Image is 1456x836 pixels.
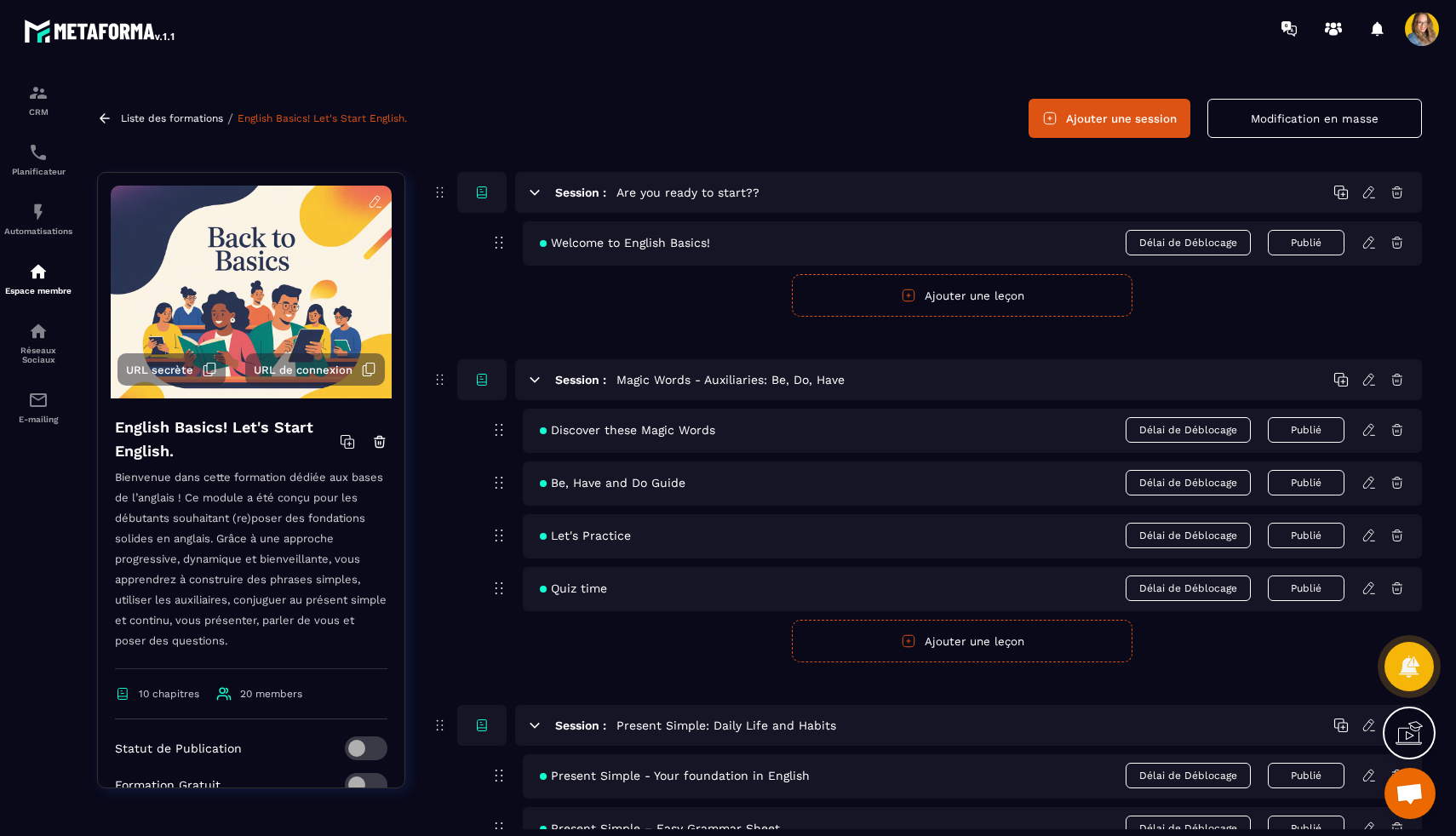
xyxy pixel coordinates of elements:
button: Ajouter une leçon [792,620,1132,662]
span: URL de connexion [254,364,353,376]
p: E-mailing [4,415,72,424]
a: formationformationCRM [4,70,72,129]
button: Modification en masse [1207,99,1422,138]
img: background [111,186,392,398]
p: Automatisations [4,226,72,236]
img: formation [28,83,49,103]
h4: English Basics! Let's Start English. [115,415,340,463]
h6: Session : [555,186,606,199]
h6: Session : [555,373,606,387]
p: Statut de Publication [115,742,242,755]
span: Welcome to English Basics! [540,236,710,249]
button: URL secrète [118,353,226,386]
img: logo [24,15,177,46]
button: Publié [1268,763,1344,788]
h6: Session : [555,719,606,732]
p: Formation Gratuit [115,778,221,792]
span: Délai de Déblocage [1126,575,1251,601]
a: automationsautomationsAutomatisations [4,189,72,249]
span: Be, Have and Do Guide [540,476,685,490]
h5: Are you ready to start?? [616,184,760,201]
button: Ajouter une leçon [792,274,1132,317]
button: Publié [1268,575,1344,601]
span: Quiz time [540,581,607,595]
h5: Present Simple: Daily Life and Habits [616,717,836,734]
img: automations [28,202,49,222]
p: Espace membre [4,286,72,295]
span: 20 members [240,688,302,700]
a: Liste des formations [121,112,223,124]
span: Délai de Déblocage [1126,417,1251,443]
button: Publié [1268,523,1344,548]
div: Ouvrir le chat [1384,768,1436,819]
img: automations [28,261,49,282]
p: Planificateur [4,167,72,176]
span: URL secrète [126,364,193,376]
span: Let's Practice [540,529,631,542]
span: Present Simple - Your foundation in English [540,769,810,782]
a: automationsautomationsEspace membre [4,249,72,308]
span: / [227,111,233,127]
p: CRM [4,107,72,117]
button: Publié [1268,470,1344,495]
span: Délai de Déblocage [1126,523,1251,548]
img: email [28,390,49,410]
button: URL de connexion [245,353,385,386]
span: 10 chapitres [139,688,199,700]
button: Publié [1268,230,1344,255]
span: Délai de Déblocage [1126,763,1251,788]
a: English Basics! Let's Start English. [238,112,407,124]
span: Délai de Déblocage [1126,470,1251,495]
span: Present Simple – Easy Grammar Sheet [540,822,780,835]
a: social-networksocial-networkRéseaux Sociaux [4,308,72,377]
button: Ajouter une session [1029,99,1190,138]
a: emailemailE-mailing [4,377,72,437]
h5: Magic Words - Auxiliaries: Be, Do, Have [616,371,845,388]
span: Discover these Magic Words [540,423,715,437]
span: Délai de Déblocage [1126,230,1251,255]
img: social-network [28,321,49,341]
img: scheduler [28,142,49,163]
p: Réseaux Sociaux [4,346,72,364]
a: schedulerschedulerPlanificateur [4,129,72,189]
p: Bienvenue dans cette formation dédiée aux bases de l’anglais ! Ce module a été conçu pour les déb... [115,467,387,669]
button: Publié [1268,417,1344,443]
